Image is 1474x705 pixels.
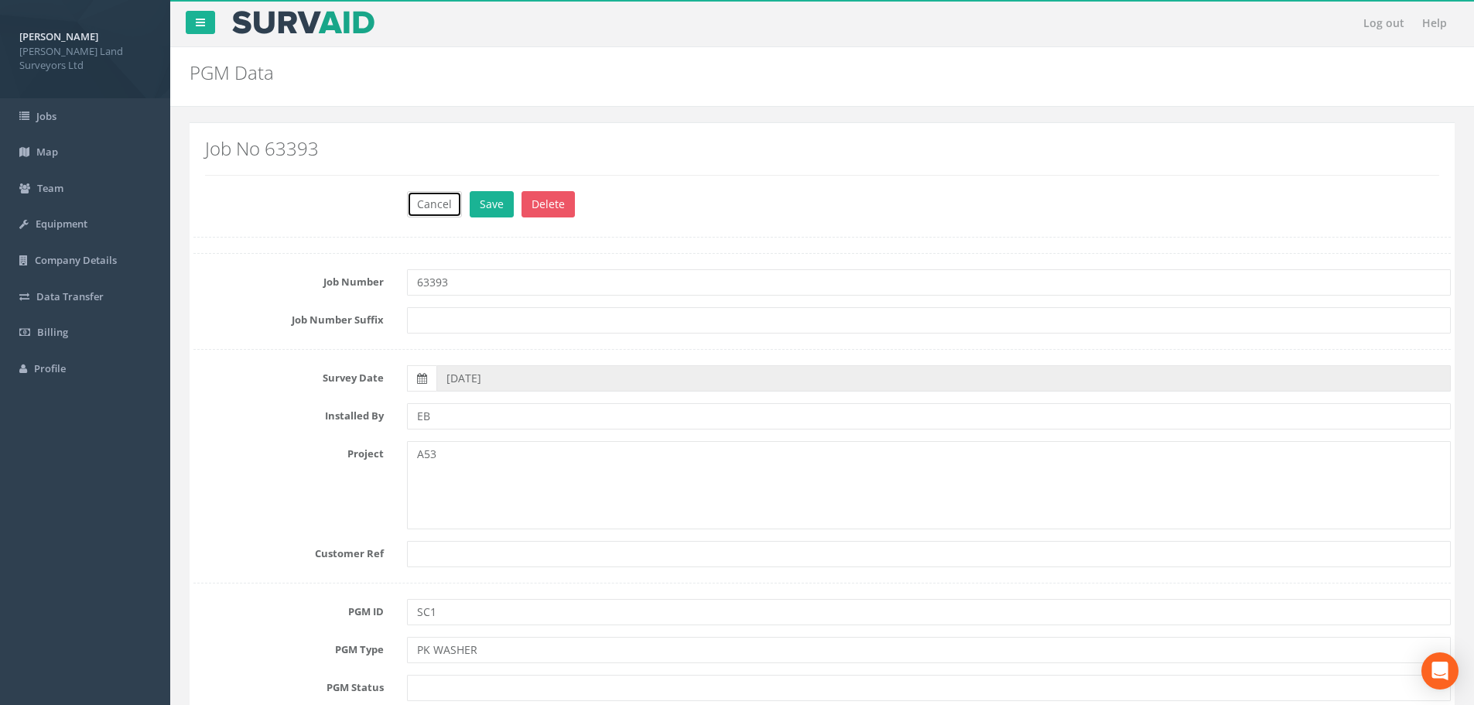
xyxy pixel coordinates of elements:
[34,361,66,375] span: Profile
[19,29,98,43] strong: [PERSON_NAME]
[19,26,151,73] a: [PERSON_NAME] [PERSON_NAME] Land Surveyors Ltd
[182,675,395,695] label: PGM Status
[1421,652,1459,690] div: Open Intercom Messenger
[19,44,151,73] span: [PERSON_NAME] Land Surveyors Ltd
[36,217,87,231] span: Equipment
[37,325,68,339] span: Billing
[182,599,395,619] label: PGM ID
[37,181,63,195] span: Team
[205,139,1439,159] h2: Job No 63393
[36,109,56,123] span: Jobs
[182,441,395,461] label: Project
[182,637,395,657] label: PGM Type
[182,541,395,561] label: Customer Ref
[182,307,395,327] label: Job Number Suffix
[182,365,395,385] label: Survey Date
[470,191,514,217] button: Save
[190,63,1240,83] h2: PGM Data
[36,145,58,159] span: Map
[182,403,395,423] label: Installed By
[36,289,104,303] span: Data Transfer
[522,191,575,217] button: Delete
[182,269,395,289] label: Job Number
[407,191,462,217] button: Cancel
[35,253,117,267] span: Company Details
